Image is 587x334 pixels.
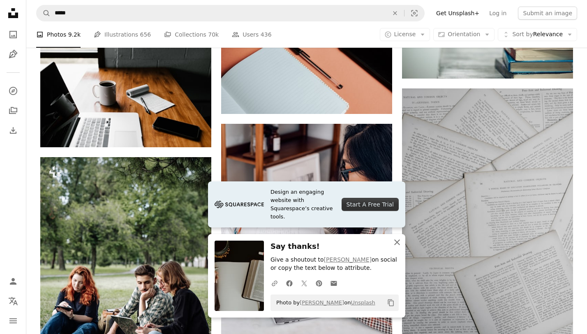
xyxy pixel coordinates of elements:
[518,7,577,20] button: Submit an image
[5,83,21,99] a: Explore
[384,296,398,310] button: Copy to clipboard
[394,31,416,37] span: License
[208,181,405,227] a: Design an engaging website with Squarespace’s creative tools.Start A Free Trial
[342,198,399,211] div: Start A Free Trial
[5,46,21,63] a: Illustrations
[404,5,424,21] button: Visual search
[140,30,151,39] span: 656
[380,28,430,41] button: License
[36,5,425,21] form: Find visuals sitewide
[232,21,271,48] a: Users 436
[208,30,219,39] span: 70k
[5,102,21,119] a: Collections
[5,5,21,23] a: Home — Unsplash
[272,296,375,309] span: Photo by on
[324,256,372,263] a: [PERSON_NAME]
[498,28,577,41] button: Sort byRelevance
[270,241,399,253] h3: Say thanks!
[351,299,375,306] a: Unsplash
[433,28,495,41] button: Orientation
[40,33,211,147] img: MacBook Pro, white ceramic mug,and black smartphone on table
[5,313,21,329] button: Menu
[312,275,326,291] a: Share on Pinterest
[5,122,21,139] a: Download History
[300,299,344,306] a: [PERSON_NAME]
[297,275,312,291] a: Share on Twitter
[484,7,511,20] a: Log in
[40,281,211,289] a: a group of young people sitting on the grass
[40,86,211,94] a: MacBook Pro, white ceramic mug,and black smartphone on table
[5,293,21,309] button: Language
[431,7,484,20] a: Get Unsplash+
[448,31,480,37] span: Orientation
[402,213,573,220] a: white and black paper lot
[270,256,399,272] p: Give a shoutout to on social or copy the text below to attribute.
[215,198,264,211] img: file-1705255347840-230a6ab5bca9image
[270,188,335,221] span: Design an engaging website with Squarespace’s creative tools.
[326,275,341,291] a: Share over email
[261,30,272,39] span: 436
[37,5,51,21] button: Search Unsplash
[282,275,297,291] a: Share on Facebook
[512,31,533,37] span: Sort by
[164,21,219,48] a: Collections 70k
[386,5,404,21] button: Clear
[512,30,563,39] span: Relevance
[221,53,392,60] a: a notebook, pen, and laptop on a desk
[5,273,21,290] a: Log in / Sign up
[5,26,21,43] a: Photos
[94,21,151,48] a: Illustrations 656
